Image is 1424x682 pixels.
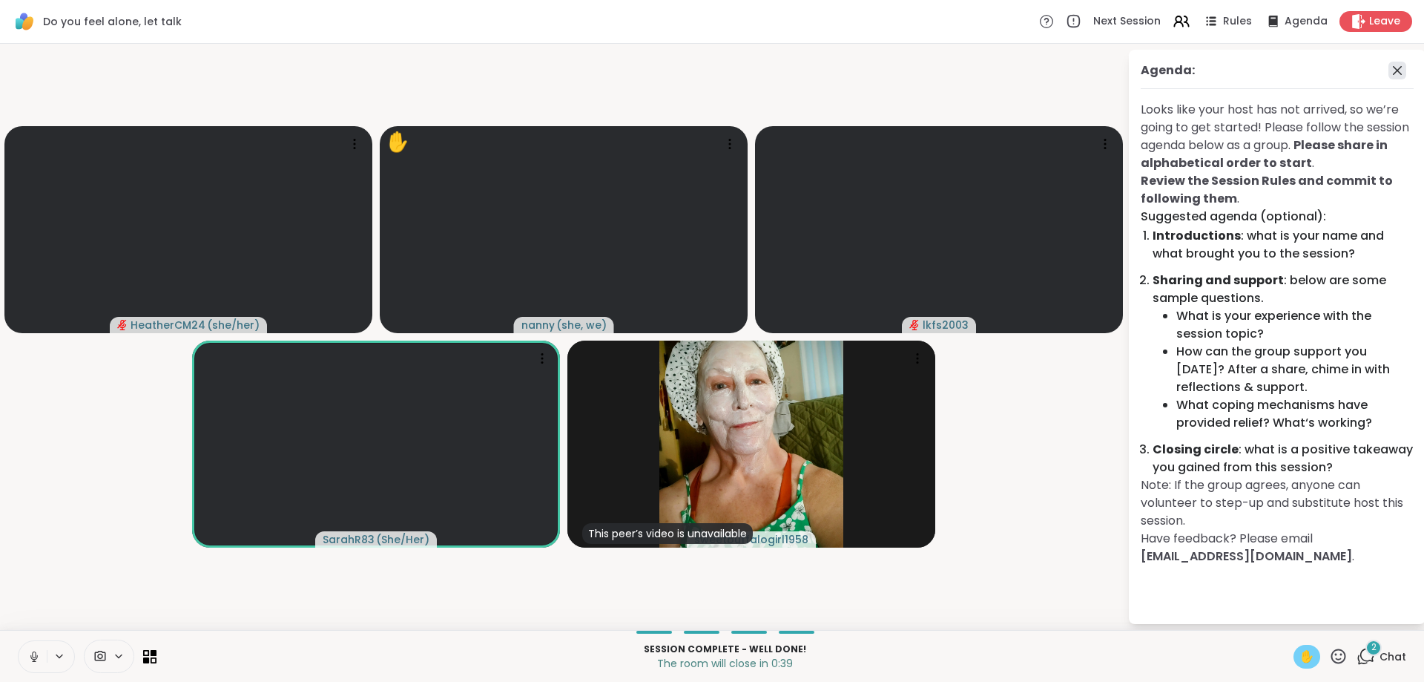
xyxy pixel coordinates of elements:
li: : what is your name and what brought you to the session? [1153,227,1414,263]
div: ✋ [386,128,409,157]
span: ✋ [1299,648,1314,666]
p: Looks like your host has not arrived, so we’re going to get started! Please follow the session ag... [1141,101,1414,172]
b: Introductions [1153,227,1241,244]
p: The room will close in 0:39 [165,656,1285,671]
span: audio-muted [117,320,128,330]
span: lkfs2003 [923,318,969,332]
p: Have feedback? Please email . [1141,530,1414,565]
li: : below are some sample questions. [1153,272,1414,432]
div: This peer’s video is unavailable [582,523,753,544]
b: Sharing and support [1153,272,1284,289]
span: 2 [1371,641,1377,654]
b: Closing circle [1153,441,1239,458]
img: sweetbuffalogirl1958 [659,341,843,548]
p: Note: If the group agrees, anyone can volunteer to step-up and substitute host this session. [1141,476,1414,530]
div: Agenda: [1141,62,1195,79]
span: HeatherCM24 [131,318,205,332]
span: audio-muted [909,320,920,330]
img: ShareWell Logomark [12,9,37,34]
li: How can the group support you [DATE]? After a share, chime in with reflections & support. [1176,343,1414,396]
li: What coping mechanisms have provided relief? What‘s working? [1176,396,1414,432]
b: Please share in alphabetical order to start [1141,137,1388,171]
div: Suggested agenda (optional): [1141,208,1414,226]
a: [EMAIL_ADDRESS][DOMAIN_NAME] [1141,548,1352,565]
p: Session Complete - well done! [165,643,1285,656]
span: ( she/her ) [207,318,260,332]
span: SarahR83 [323,532,375,547]
span: Agenda [1285,14,1328,29]
span: Chat [1379,649,1406,664]
span: ( She/Her ) [376,532,429,547]
span: Do you feel alone, let talk [43,14,182,29]
span: Next Session [1093,14,1161,29]
span: ( she, we ) [556,318,607,332]
span: Leave [1369,14,1400,29]
span: nanny [521,318,555,332]
li: : what is a positive takeaway you gained from this session? [1153,441,1414,476]
b: Review the Session Rules and commit to following them [1141,172,1393,207]
div: . [1141,172,1414,208]
li: What is your experience with the session topic? [1176,307,1414,343]
span: Rules [1223,14,1252,29]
